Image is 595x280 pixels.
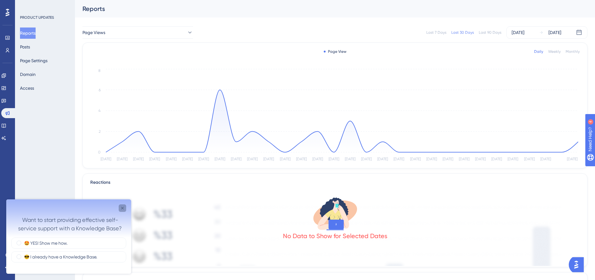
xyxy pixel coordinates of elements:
tspan: [DATE] [296,157,307,161]
tspan: [DATE] [524,157,535,161]
tspan: [DATE] [117,157,127,161]
div: Last 90 Days [479,30,501,35]
div: Reactions [90,179,580,186]
div: Daily [534,49,543,54]
iframe: UserGuiding Survey [6,199,131,274]
tspan: 0 [98,150,101,154]
div: PRODUCT UPDATES [20,15,54,20]
div: Weekly [548,49,561,54]
button: Page Views [82,26,193,39]
tspan: [DATE] [312,157,323,161]
div: No Data to Show for Selected Dates [283,232,387,240]
tspan: [DATE] [263,157,274,161]
tspan: [DATE] [166,157,176,161]
tspan: [DATE] [459,157,469,161]
tspan: [DATE] [182,157,193,161]
div: [DATE] [512,29,524,36]
tspan: 2 [99,129,101,134]
tspan: [DATE] [280,157,290,161]
button: Posts [20,41,30,52]
tspan: [DATE] [443,157,453,161]
tspan: [DATE] [377,157,388,161]
span: Need Help? [15,2,39,9]
tspan: [DATE] [426,157,437,161]
tspan: [DATE] [361,157,372,161]
tspan: [DATE] [567,157,578,161]
tspan: [DATE] [101,157,111,161]
tspan: [DATE] [394,157,404,161]
div: [DATE] [548,29,561,36]
div: Reports [82,4,572,13]
tspan: [DATE] [329,157,339,161]
div: Last 30 Days [451,30,474,35]
div: Page View [324,49,346,54]
button: Reports [20,27,36,39]
tspan: [DATE] [508,157,518,161]
div: 4 [43,3,45,8]
tspan: [DATE] [247,157,258,161]
tspan: 8 [98,68,101,73]
tspan: [DATE] [198,157,209,161]
tspan: [DATE] [231,157,241,161]
tspan: 6 [99,88,101,92]
tspan: 4 [98,108,101,113]
tspan: [DATE] [410,157,421,161]
span: Page Views [82,29,105,36]
tspan: [DATE] [540,157,551,161]
tspan: [DATE] [215,157,225,161]
button: Page Settings [20,55,47,66]
tspan: [DATE] [149,157,160,161]
tspan: [DATE] [491,157,502,161]
div: Last 7 Days [426,30,446,35]
tspan: [DATE] [345,157,355,161]
tspan: [DATE] [133,157,144,161]
button: Access [20,82,34,94]
button: Domain [20,69,36,80]
div: Monthly [566,49,580,54]
iframe: UserGuiding AI Assistant Launcher [569,255,588,274]
tspan: [DATE] [475,157,486,161]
